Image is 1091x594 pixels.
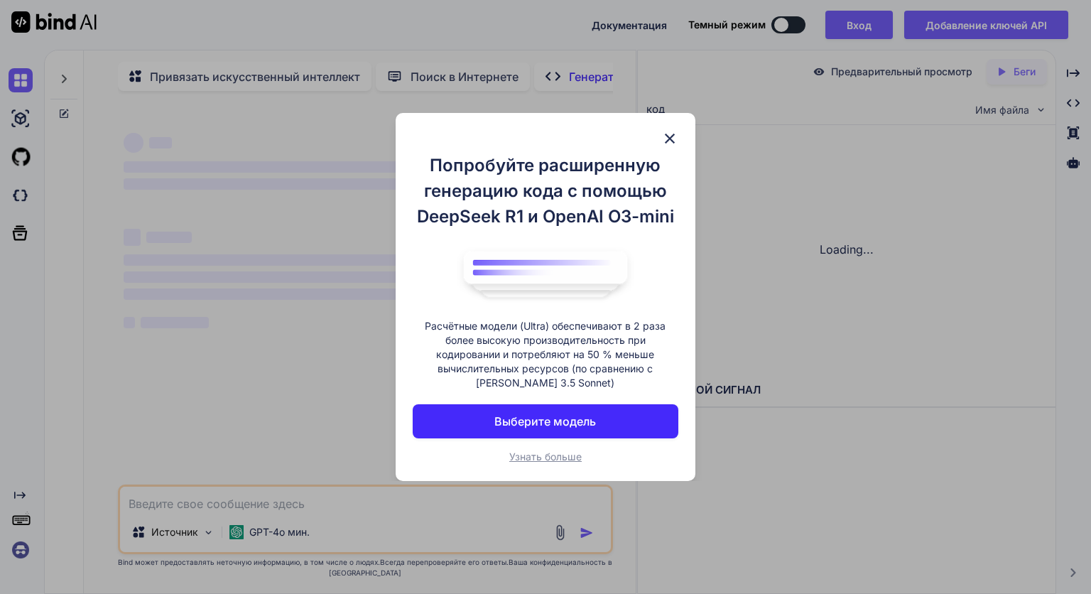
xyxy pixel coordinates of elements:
[494,414,596,428] ya-tr-span: Выберите модель
[453,244,638,305] img: привязать логотип
[425,320,666,389] ya-tr-span: Расчётные модели (Ultra) обеспечивают в 2 раза более высокую производительность при кодировании и...
[509,450,582,463] ya-tr-span: Узнать больше
[417,155,674,227] ya-tr-span: Попробуйте расширенную генерацию кода с помощью DeepSeek R1 и OpenAI O3-mini
[661,130,678,147] img: Закрыть
[413,404,678,438] button: Выберите модель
